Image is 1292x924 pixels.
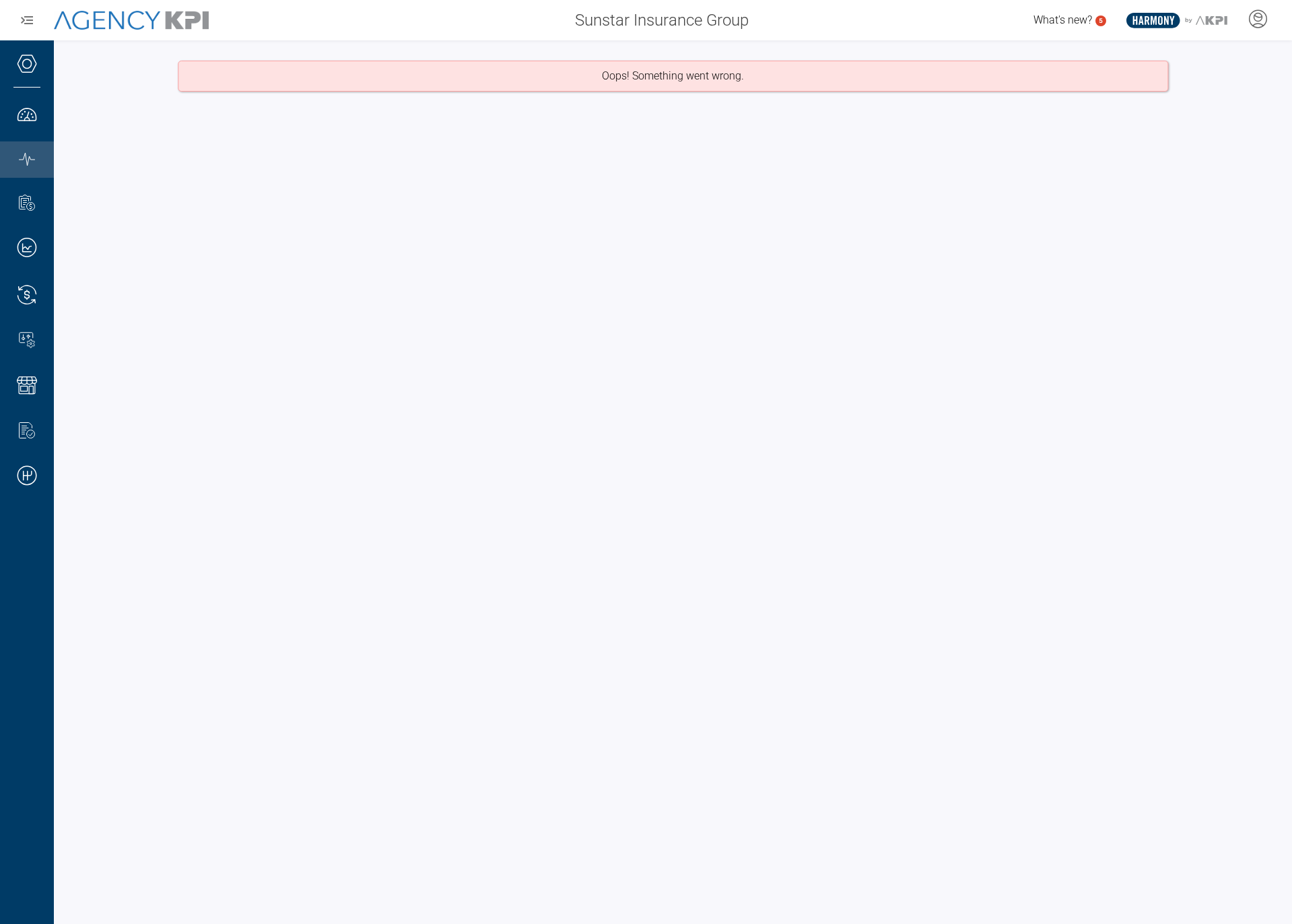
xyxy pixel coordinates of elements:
[54,11,209,30] img: AgencyKPI
[1095,15,1106,26] a: 5
[1099,17,1103,24] text: 5
[602,68,744,84] p: Oops! Something went wrong.
[1033,13,1092,26] span: What's new?
[575,8,749,32] span: Sunstar Insurance Group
